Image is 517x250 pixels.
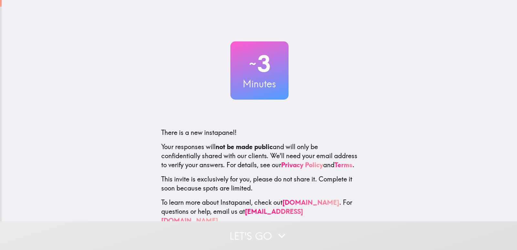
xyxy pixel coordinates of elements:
span: There is a new instapanel! [161,128,237,136]
h3: Minutes [230,77,289,91]
span: ~ [248,54,257,73]
a: Privacy Policy [281,161,323,169]
p: To learn more about Instapanel, check out . For questions or help, email us at . [161,198,358,225]
b: not be made public [216,143,273,151]
p: Your responses will and will only be confidentially shared with our clients. We'll need your emai... [161,142,358,169]
h2: 3 [230,50,289,77]
p: This invite is exclusively for you, please do not share it. Complete it soon because spots are li... [161,175,358,193]
a: [DOMAIN_NAME] [282,198,339,206]
a: Terms [334,161,353,169]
